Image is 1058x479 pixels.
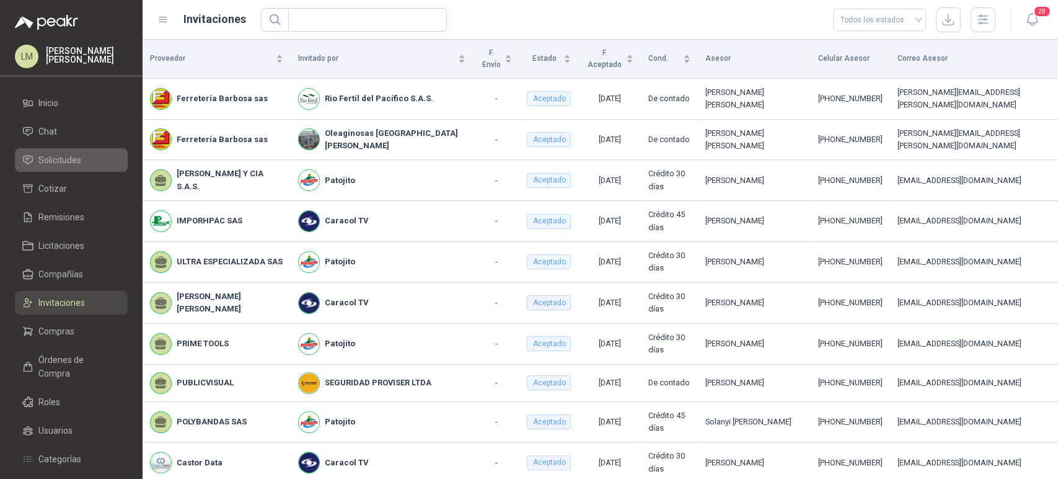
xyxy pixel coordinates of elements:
[818,92,882,105] div: [PHONE_NUMBER]
[648,133,690,146] div: De contado
[299,252,319,272] img: Company Logo
[818,416,882,428] div: [PHONE_NUMBER]
[38,424,73,437] span: Usuarios
[15,447,128,471] a: Categorías
[599,339,621,348] span: [DATE]
[15,234,128,257] a: Licitaciones
[495,216,498,225] span: -
[705,457,803,469] div: [PERSON_NAME]
[291,40,473,79] th: Invitado por
[299,452,319,473] img: Company Logo
[38,210,84,224] span: Remisiones
[818,297,882,309] div: [PHONE_NUMBER]
[599,298,621,307] span: [DATE]
[299,412,319,432] img: Company Logo
[480,47,503,71] span: F. Envío
[15,45,38,68] div: LM
[299,89,319,109] img: Company Logo
[818,215,882,227] div: [PHONE_NUMBER]
[151,211,171,231] img: Company Logo
[177,457,223,469] b: Castor Data
[38,395,60,409] span: Roles
[1033,6,1051,17] span: 28
[177,338,229,350] b: PRIME TOOLS
[705,86,803,112] div: [PERSON_NAME] [PERSON_NAME]
[527,455,571,470] div: Aceptado
[325,127,465,153] b: Oleaginosas [GEOGRAPHIC_DATA][PERSON_NAME]
[897,377,1051,389] div: [EMAIL_ADDRESS][DOMAIN_NAME]
[495,298,498,307] span: -
[325,338,355,350] b: Patojito
[818,133,882,146] div: [PHONE_NUMBER]
[15,148,128,172] a: Solicitudes
[648,290,690,316] div: Crédito 30 días
[325,256,355,268] b: Patojito
[705,127,803,153] div: [PERSON_NAME] [PERSON_NAME]
[15,15,78,30] img: Logo peakr
[648,168,690,193] div: Crédito 30 días
[599,417,621,426] span: [DATE]
[495,257,498,266] span: -
[599,135,621,144] span: [DATE]
[599,458,621,467] span: [DATE]
[495,94,498,103] span: -
[586,47,624,71] span: F. Aceptado
[818,457,882,469] div: [PHONE_NUMBER]
[143,40,291,79] th: Proveedor
[177,290,283,316] b: [PERSON_NAME] [PERSON_NAME]
[648,450,690,475] div: Crédito 30 días
[810,40,889,79] th: Celular Asesor
[527,254,571,269] div: Aceptado
[578,40,641,79] th: F. Aceptado
[495,339,498,348] span: -
[648,249,690,275] div: Crédito 30 días
[897,457,1051,469] div: [EMAIL_ADDRESS][DOMAIN_NAME]
[648,92,690,105] div: De contado
[705,215,803,227] div: [PERSON_NAME]
[38,267,83,281] span: Compañías
[38,452,81,466] span: Categorías
[299,293,319,313] img: Company Logo
[15,262,128,286] a: Compañías
[38,353,116,380] span: Órdenes de Compra
[151,89,171,109] img: Company Logo
[177,133,268,146] b: Ferretería Barbosa sas
[177,215,242,227] b: IMPORHPAC SAS
[897,416,1051,428] div: [EMAIL_ADDRESS][DOMAIN_NAME]
[325,215,368,227] b: Caracol TV
[325,92,433,105] b: Rio Fertil del Pacífico S.A.S.
[527,414,571,429] div: Aceptado
[705,377,803,389] div: [PERSON_NAME]
[527,375,571,390] div: Aceptado
[599,216,621,225] span: [DATE]
[495,417,498,426] span: -
[705,297,803,309] div: [PERSON_NAME]
[299,170,319,190] img: Company Logo
[38,125,57,138] span: Chat
[599,378,621,387] span: [DATE]
[818,377,882,389] div: [PHONE_NUMBER]
[818,174,882,187] div: [PHONE_NUMBER]
[495,378,498,387] span: -
[495,176,498,185] span: -
[527,214,571,229] div: Aceptado
[897,86,1051,112] div: [PERSON_NAME][EMAIL_ADDRESS][PERSON_NAME][DOMAIN_NAME]
[648,53,681,65] span: Cond.
[705,416,803,428] div: Solanyi [PERSON_NAME]
[897,127,1051,153] div: [PERSON_NAME][EMAIL_ADDRESS][PERSON_NAME][DOMAIN_NAME]
[177,377,234,389] b: PUBLICVISUAL
[473,40,520,79] th: F. Envío
[15,291,128,315] a: Invitaciones
[38,296,85,310] span: Invitaciones
[177,168,283,193] b: [PERSON_NAME] Y CIA S.A.S.
[527,132,571,147] div: Aceptado
[183,11,246,28] h1: Invitaciones
[648,331,690,357] div: Crédito 30 días
[15,177,128,200] a: Cotizar
[15,120,128,143] a: Chat
[527,91,571,106] div: Aceptado
[705,256,803,268] div: [PERSON_NAME]
[599,176,621,185] span: [DATE]
[46,47,128,64] p: [PERSON_NAME] [PERSON_NAME]
[527,295,571,310] div: Aceptado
